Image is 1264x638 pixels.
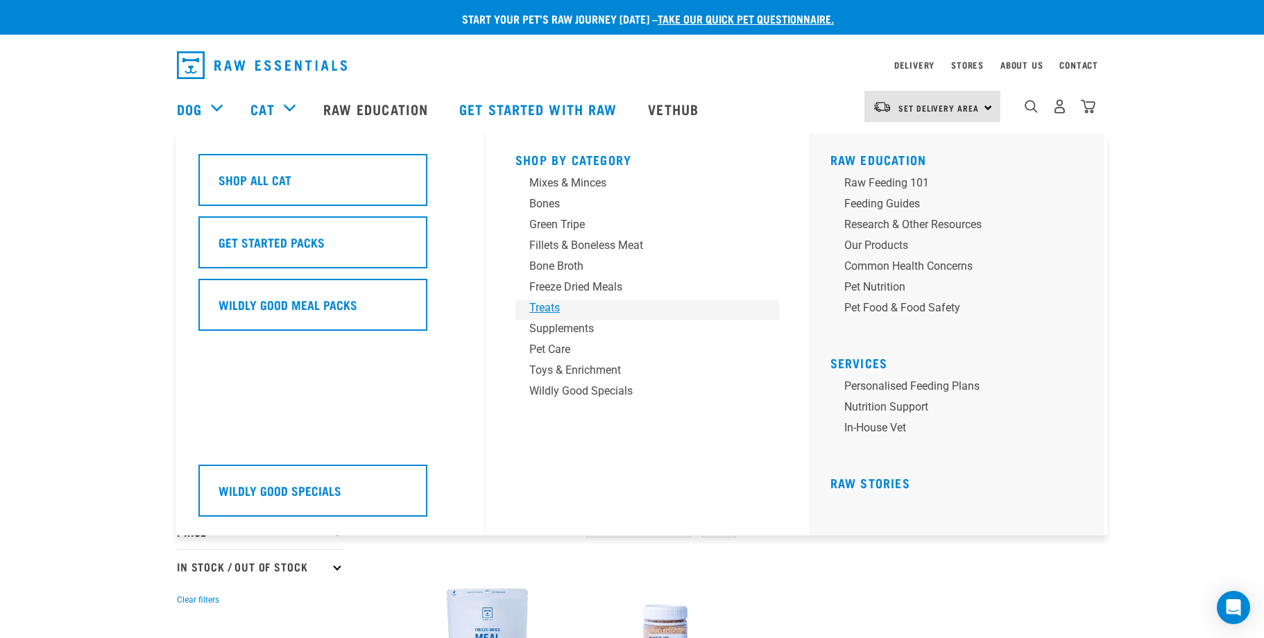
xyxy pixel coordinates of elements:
a: Delivery [894,62,934,67]
a: Dog [177,98,202,119]
h5: Services [830,356,1094,367]
a: Treats [515,300,779,320]
a: In-house vet [830,420,1094,440]
a: take our quick pet questionnaire. [658,15,834,21]
a: Shop All Cat [198,154,462,216]
a: Pet Care [515,341,779,362]
div: Bone Broth [529,258,746,275]
h5: Shop By Category [515,153,779,164]
p: In Stock / Out Of Stock [177,549,343,584]
a: Wildly Good Specials [198,465,462,527]
a: Research & Other Resources [830,216,1094,237]
div: Pet Care [529,341,746,358]
div: Treats [529,300,746,316]
a: Stores [951,62,984,67]
div: Wildly Good Specials [529,383,746,399]
a: Nutrition Support [830,399,1094,420]
div: Bones [529,196,746,212]
a: Bone Broth [515,258,779,279]
button: Clear filters [177,594,219,606]
a: Fillets & Boneless Meat [515,237,779,258]
a: Pet Nutrition [830,279,1094,300]
img: home-icon@2x.png [1081,99,1095,114]
a: Get Started Packs [198,216,462,279]
div: Green Tripe [529,216,746,233]
a: Bones [515,196,779,216]
a: Contact [1059,62,1098,67]
img: Raw Essentials Logo [177,51,347,79]
a: Mixes & Minces [515,175,779,196]
a: Raw Feeding 101 [830,175,1094,196]
a: Raw Stories [830,479,910,486]
h5: Wildly Good Meal Packs [219,295,357,313]
a: Pet Food & Food Safety [830,300,1094,320]
a: Personalised Feeding Plans [830,378,1094,399]
div: Fillets & Boneless Meat [529,237,746,254]
a: Toys & Enrichment [515,362,779,383]
h5: Wildly Good Specials [219,481,341,499]
div: Toys & Enrichment [529,362,746,379]
div: Our Products [844,237,1061,254]
h5: Shop All Cat [219,171,291,189]
a: Wildly Good Meal Packs [198,279,462,341]
a: Supplements [515,320,779,341]
nav: dropdown navigation [166,46,1098,85]
div: Research & Other Resources [844,216,1061,233]
div: Open Intercom Messenger [1217,591,1250,624]
a: About Us [1000,62,1043,67]
a: Common Health Concerns [830,258,1094,279]
a: Cat [250,98,274,119]
a: Wildly Good Specials [515,383,779,404]
img: van-moving.png [873,101,891,113]
div: Freeze Dried Meals [529,279,746,295]
div: Pet Food & Food Safety [844,300,1061,316]
div: Supplements [529,320,746,337]
a: Raw Education [830,156,927,163]
div: Pet Nutrition [844,279,1061,295]
a: Feeding Guides [830,196,1094,216]
a: Our Products [830,237,1094,258]
h5: Get Started Packs [219,233,325,251]
img: user.png [1052,99,1067,114]
a: Green Tripe [515,216,779,237]
a: Get started with Raw [445,81,634,137]
div: Feeding Guides [844,196,1061,212]
a: Freeze Dried Meals [515,279,779,300]
img: home-icon-1@2x.png [1025,100,1038,113]
div: Raw Feeding 101 [844,175,1061,191]
a: Raw Education [309,81,445,137]
div: Mixes & Minces [529,175,746,191]
a: Vethub [634,81,716,137]
div: Common Health Concerns [844,258,1061,275]
span: Set Delivery Area [898,105,979,110]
